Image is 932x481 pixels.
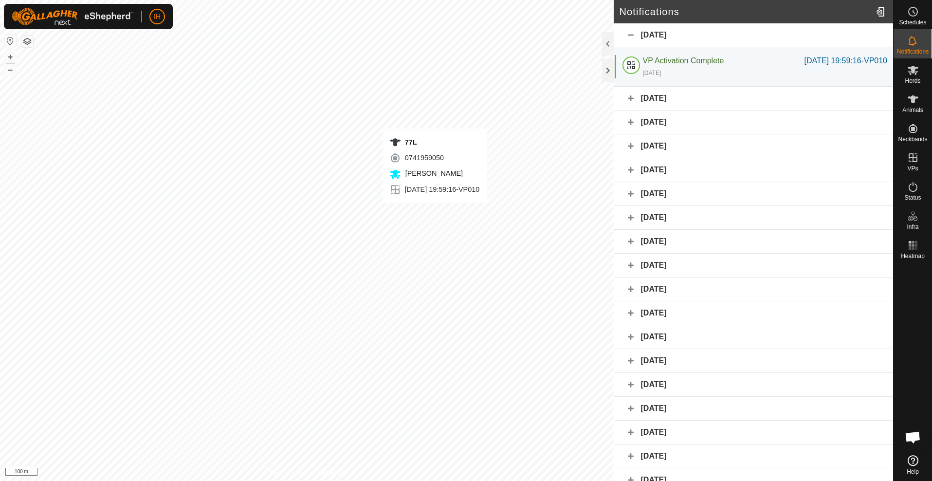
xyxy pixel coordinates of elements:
[907,469,919,475] span: Help
[614,254,894,277] div: [DATE]
[901,253,925,259] span: Heatmap
[897,49,929,55] span: Notifications
[902,107,923,113] span: Animals
[614,301,894,325] div: [DATE]
[643,56,724,65] span: VP Activation Complete
[614,206,894,230] div: [DATE]
[4,35,16,47] button: Reset Map
[614,421,894,444] div: [DATE]
[894,451,932,479] a: Help
[614,23,894,47] div: [DATE]
[904,195,921,201] span: Status
[4,64,16,75] button: –
[898,136,927,142] span: Neckbands
[614,158,894,182] div: [DATE]
[614,373,894,397] div: [DATE]
[898,423,928,452] div: Open chat
[614,230,894,254] div: [DATE]
[389,152,479,164] div: 0741959050
[154,12,161,22] span: IH
[4,51,16,63] button: +
[389,136,479,148] div: 77L
[620,6,872,18] h2: Notifications
[12,8,133,25] img: Gallagher Logo
[907,166,918,171] span: VPs
[316,468,345,477] a: Contact Us
[614,349,894,373] div: [DATE]
[614,182,894,206] div: [DATE]
[907,224,918,230] span: Infra
[905,78,920,84] span: Herds
[389,184,479,195] div: [DATE] 19:59:16-VP010
[268,468,305,477] a: Privacy Policy
[614,277,894,301] div: [DATE]
[804,55,887,67] div: [DATE] 19:59:16-VP010
[643,69,661,77] div: [DATE]
[614,397,894,421] div: [DATE]
[614,111,894,134] div: [DATE]
[403,169,463,177] span: [PERSON_NAME]
[21,36,33,47] button: Map Layers
[899,19,926,25] span: Schedules
[614,325,894,349] div: [DATE]
[614,444,894,468] div: [DATE]
[614,134,894,158] div: [DATE]
[614,87,894,111] div: [DATE]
